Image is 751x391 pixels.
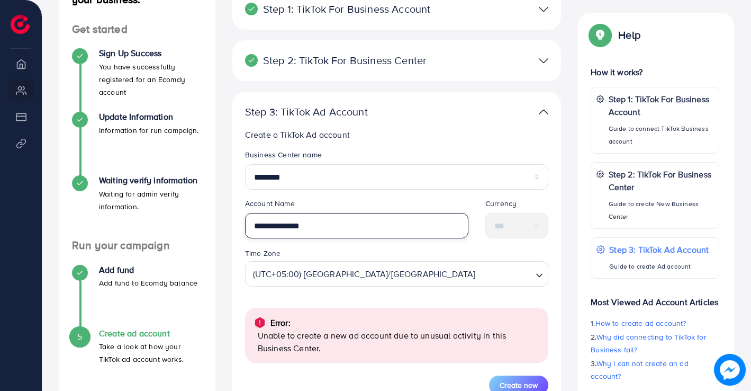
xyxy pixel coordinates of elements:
h4: Run your campaign [59,239,215,252]
p: Information for run campaign. [99,124,199,137]
h4: Get started [59,23,215,36]
span: (UTC+05:00) [GEOGRAPHIC_DATA]/[GEOGRAPHIC_DATA] [251,264,478,283]
p: Error: [270,316,291,329]
p: Guide to connect TikTok Business account [609,122,713,148]
img: alert [254,316,266,329]
span: Why did connecting to TikTok for Business fail? [591,332,706,355]
li: Add fund [59,265,215,328]
p: Step 2: TikTok For Business Center [245,54,442,67]
p: You have successfully registered for an Ecomdy account [99,60,203,99]
p: 2. [591,331,719,356]
p: Take a look at how your TikTok ad account works. [99,340,203,366]
p: Step 2: TikTok For Business Center [609,168,713,193]
h4: Add fund [99,265,197,275]
span: Why I can not create an ad account? [591,358,689,381]
p: Step 3: TikTok Ad Account [245,105,442,118]
img: TikTok partner [539,53,548,68]
legend: Currency [485,198,548,213]
span: Create new [500,380,538,390]
h4: Create ad account [99,328,203,339]
p: Step 1: TikTok For Business Account [245,3,442,15]
img: logo [11,15,30,34]
p: Create a TikTok Ad account [245,128,549,141]
div: Search for option [245,261,549,287]
p: Help [618,29,640,41]
h4: Sign Up Success [99,48,203,58]
p: 3. [591,357,719,383]
p: Guide to create Ad account [609,260,709,273]
p: Step 3: TikTok Ad Account [609,243,709,256]
p: Add fund to Ecomdy balance [99,277,197,289]
legend: Business Center name [245,149,549,164]
h4: Waiting verify information [99,175,203,185]
p: Guide to create New Business Center [609,198,713,223]
img: TikTok partner [539,104,548,120]
h4: Update Information [99,112,199,122]
span: How to create ad account? [595,318,686,328]
label: Time Zone [245,248,281,259]
p: Waiting for admin verify information. [99,188,203,213]
input: Search for option [478,264,531,283]
p: Most Viewed Ad Account Articles [591,287,719,308]
span: 5 [77,331,82,343]
li: Sign Up Success [59,48,215,112]
legend: Account Name [245,198,468,213]
p: Unable to create a new ad account due to unusual activity in this Business Center. [258,329,540,354]
img: Popup guide [591,25,610,45]
li: Update Information [59,112,215,175]
li: Waiting verify information [59,175,215,239]
img: image [717,357,743,383]
img: TikTok partner [539,2,548,17]
p: Step 1: TikTok For Business Account [609,93,713,118]
p: 1. [591,317,719,330]
p: How it works? [591,66,719,78]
